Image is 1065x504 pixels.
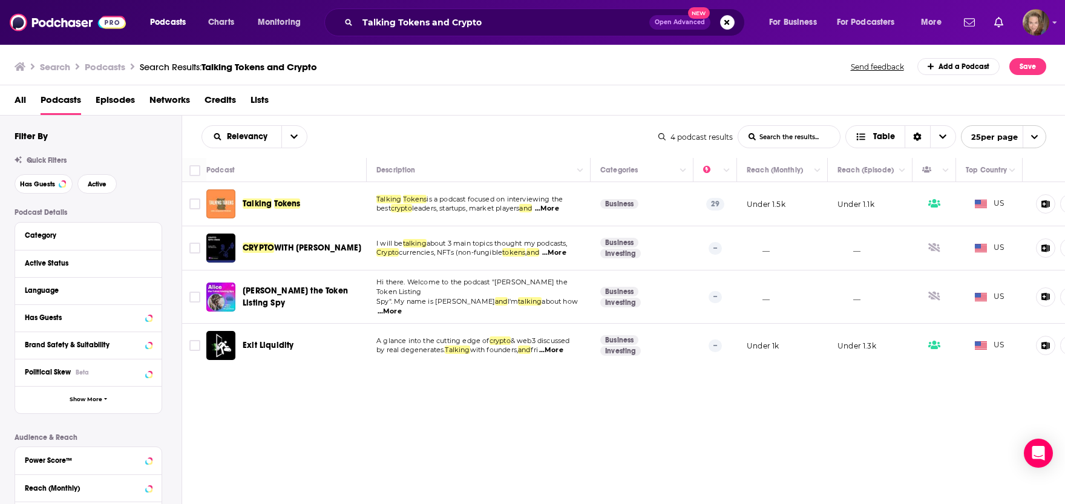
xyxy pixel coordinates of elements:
p: __ [837,292,860,302]
div: Sort Direction [905,126,930,148]
div: Category [25,231,144,240]
span: with founders, [470,345,518,354]
a: Lists [251,90,269,115]
button: open menu [281,126,307,148]
span: I'm [508,297,519,306]
button: Column Actions [895,163,909,178]
span: For Podcasters [837,14,895,31]
button: open menu [142,13,202,32]
a: Add a Podcast [917,58,1000,75]
span: Charts [208,14,234,31]
button: Category [25,227,152,243]
a: Networks [149,90,190,115]
img: Podchaser - Follow, Share and Rate Podcasts [10,11,126,34]
a: Show notifications dropdown [959,12,980,33]
span: US [975,198,1004,210]
h3: Podcasts [85,61,125,73]
a: All [15,90,26,115]
span: US [975,291,1004,303]
span: leaders, startups, market players [412,204,520,212]
div: Active Status [25,259,144,267]
div: Podcast [206,163,235,177]
a: Charts [200,13,241,32]
span: Podcasts [41,90,81,115]
p: __ [747,243,770,254]
span: [PERSON_NAME] the Token Listing Spy [243,286,348,308]
span: Podcasts [150,14,186,31]
button: Active Status [25,255,152,270]
a: TalkingTokens [243,198,300,210]
span: Spy". My name is [PERSON_NAME] [376,297,495,306]
button: Show profile menu [1023,9,1049,36]
button: Open AdvancedNew [649,15,710,30]
span: Toggle select row [189,292,200,303]
span: Show More [70,396,102,403]
span: Crypto [376,248,399,257]
button: open menu [761,13,832,32]
a: Exit Liquidity [206,331,235,360]
h2: Choose List sort [202,125,307,148]
span: Relevancy [227,133,272,141]
button: Column Actions [676,163,690,178]
span: Toggle select row [189,198,200,209]
span: Monitoring [258,14,301,31]
p: -- [709,339,722,352]
img: CRYPTO WITH VINCE [206,234,235,263]
span: Hi there. Welcome to the podcast "[PERSON_NAME] the Token Listing [376,278,568,296]
span: More [921,14,942,31]
a: Investing [600,249,641,258]
a: Brand Safety & Suitability [25,337,152,352]
div: Top Country [966,163,1007,177]
span: and [526,248,539,257]
span: US [975,339,1004,352]
button: Has Guests [15,174,73,194]
a: Search Results:Talking Tokens and Crypto [140,61,317,73]
span: ...More [542,248,566,258]
button: Column Actions [939,163,953,178]
img: Talking Tokens [206,189,235,218]
div: Search Results: [140,61,317,73]
p: Audience & Reach [15,433,162,442]
span: , [525,248,526,257]
span: about 3 main topics thought my podcasts, [427,239,568,247]
div: Open Intercom Messenger [1024,439,1053,468]
button: Column Actions [719,163,734,178]
div: Has Guests [922,163,939,177]
span: best [376,204,391,212]
span: by real degenerates. [376,345,445,354]
button: Send feedback [847,62,908,72]
p: __ [837,243,860,254]
span: Political Skew [25,368,71,376]
span: ...More [535,204,559,214]
a: Credits [205,90,236,115]
p: -- [709,291,722,303]
p: Podcast Details [15,208,162,217]
input: Search podcasts, credits, & more... [358,13,649,32]
span: and [519,204,532,212]
div: Power Score [703,163,720,177]
span: and [518,345,531,354]
span: Active [88,181,106,188]
span: Open Advanced [655,19,705,25]
a: Exit Liquidity [243,339,293,352]
button: Reach (Monthly) [25,480,152,495]
p: Under 1.5k [747,199,785,209]
span: CRYPTO [243,243,274,253]
button: Column Actions [1005,163,1020,178]
span: Talking [243,198,272,209]
span: Logged in as smcclure267 [1023,9,1049,36]
span: talking [518,297,542,306]
img: Alice the Token Listing Spy [206,283,235,312]
span: Tokens [274,198,300,209]
div: Categories [600,163,638,177]
span: & web3 discussed [511,336,570,345]
span: For Business [769,14,817,31]
div: Reach (Monthly) [25,484,142,493]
